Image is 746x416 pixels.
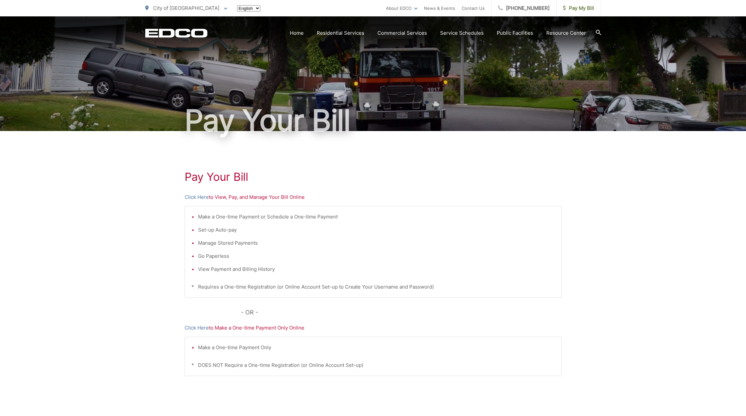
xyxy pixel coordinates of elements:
[153,5,219,11] span: City of [GEOGRAPHIC_DATA]
[386,4,417,12] a: About EDCO
[440,29,484,37] a: Service Schedules
[198,213,555,221] li: Make a One-time Payment or Schedule a One-time Payment
[290,29,304,37] a: Home
[192,283,555,291] p: * Requires a One-time Registration (or Online Account Set-up to Create Your Username and Password)
[198,239,555,247] li: Manage Stored Payments
[185,324,562,332] p: to Make a One-time Payment Only Online
[192,361,555,369] p: * DOES NOT Require a One-time Registration (or Online Account Set-up)
[198,252,555,260] li: Go Paperless
[198,265,555,273] li: View Payment and Billing History
[185,324,209,332] a: Click Here
[241,308,562,317] p: - OR -
[237,5,260,11] select: Select a language
[185,193,209,201] a: Click Here
[145,104,601,137] h1: Pay Your Bill
[497,29,533,37] a: Public Facilities
[546,29,586,37] a: Resource Center
[145,28,208,38] a: EDCD logo. Return to the homepage.
[198,344,555,351] li: Make a One-time Payment Only
[185,193,562,201] p: to View, Pay, and Manage Your Bill Online
[198,226,555,234] li: Set-up Auto-pay
[424,4,455,12] a: News & Events
[563,4,594,12] span: Pay My Bill
[185,170,562,183] h1: Pay Your Bill
[317,29,364,37] a: Residential Services
[462,4,485,12] a: Contact Us
[377,29,427,37] a: Commercial Services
